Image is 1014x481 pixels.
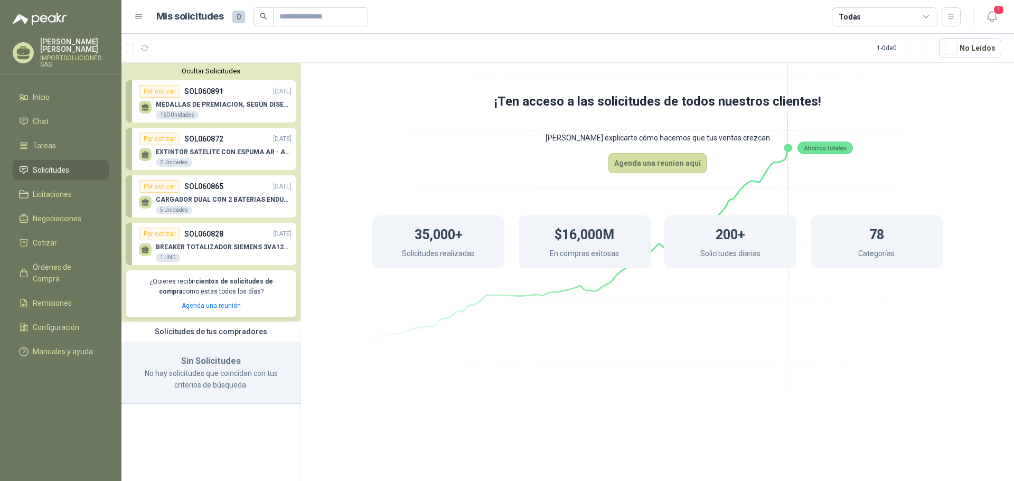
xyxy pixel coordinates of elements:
button: Agenda una reunion aquí [608,153,707,173]
p: [PERSON_NAME] explicarte cómo hacemos que tus ventas crezcan [330,122,985,153]
h1: Mis solicitudes [156,9,224,24]
span: Cotizar [33,237,57,249]
div: Por cotizar [139,180,180,193]
p: [DATE] [273,182,292,192]
a: Chat [13,111,109,131]
a: Negociaciones [13,209,109,229]
h1: 200+ [716,222,745,245]
span: Negociaciones [33,213,81,224]
h1: ¡Ten acceso a las solicitudes de todos nuestros clientes! [330,92,985,112]
button: 1 [982,7,1001,26]
a: Por cotizarSOL060828[DATE] BREAKER TOTALIZADOR SIEMENS 3VA1212-SEF32-0AA0(88-125)AMP1 UND [126,223,296,265]
a: Agenda una reunión [182,302,241,309]
div: 1 - 0 de 0 [877,40,931,56]
p: CARGADOR DUAL CON 2 BATERIAS ENDURO GO PRO [156,196,292,203]
span: Configuración [33,322,79,333]
div: Por cotizar [139,133,180,145]
a: Tareas [13,136,109,156]
span: 1 [993,5,1004,15]
p: Categorías [858,248,895,262]
p: No hay solicitudes que coincidan con tus criterios de búsqueda. [134,367,288,391]
p: IMPORTSOLUCIONES SAS [40,55,109,68]
h1: $16,000M [555,222,614,245]
p: ¿Quieres recibir como estas todos los días? [132,277,290,297]
p: En compras exitosas [550,248,619,262]
div: Por cotizar [139,85,180,98]
span: Inicio [33,91,50,103]
a: Remisiones [13,293,109,313]
p: Solicitudes realizadas [402,248,475,262]
p: SOL060891 [184,86,223,97]
span: Órdenes de Compra [33,261,99,285]
span: 0 [232,11,245,23]
p: BREAKER TOTALIZADOR SIEMENS 3VA1212-SEF32-0AA0(88-125)AMP [156,243,292,251]
button: Ocultar Solicitudes [126,67,296,75]
span: Chat [33,116,49,127]
div: Por cotizar [139,228,180,240]
span: search [260,13,267,20]
div: Ocultar SolicitudesPor cotizarSOL060891[DATE] MEDALLAS DE PREMIACION, SEGÚN DISEÑO ADJUNTO(ADJUNT... [121,63,301,322]
h3: Sin Solicitudes [134,354,288,368]
div: Todas [839,11,861,23]
div: 5 Unidades [156,206,192,214]
h1: 35,000+ [415,222,463,245]
p: [DATE] [273,87,292,97]
p: SOL060865 [184,181,223,192]
a: Manuales y ayuda [13,342,109,362]
p: EXTINTOR SATELITE CON ESPUMA AR - AFFF [156,148,292,156]
p: [DATE] [273,229,292,239]
p: SOL060872 [184,133,223,145]
a: Cotizar [13,233,109,253]
p: MEDALLAS DE PREMIACION, SEGÚN DISEÑO ADJUNTO(ADJUNTAR COTIZACION EN SU FORMATO [156,101,292,108]
h1: 78 [869,222,884,245]
a: Órdenes de Compra [13,257,109,289]
span: Tareas [33,140,56,152]
a: Inicio [13,87,109,107]
span: Licitaciones [33,188,72,200]
button: No Leídos [939,38,1001,58]
div: 150 Unidades [156,111,199,119]
a: Por cotizarSOL060872[DATE] EXTINTOR SATELITE CON ESPUMA AR - AFFF2 Unidades [126,128,296,170]
img: Logo peakr [13,13,67,25]
a: Por cotizarSOL060891[DATE] MEDALLAS DE PREMIACION, SEGÚN DISEÑO ADJUNTO(ADJUNTAR COTIZACION EN SU... [126,80,296,122]
a: Configuración [13,317,109,337]
p: SOL060828 [184,228,223,240]
div: 1 UND [156,253,180,262]
span: Solicitudes [33,164,69,176]
p: [DATE] [273,134,292,144]
div: 2 Unidades [156,158,192,167]
p: [PERSON_NAME] [PERSON_NAME] [40,38,109,53]
b: cientos de solicitudes de compra [159,278,273,295]
span: Manuales y ayuda [33,346,93,357]
a: Licitaciones [13,184,109,204]
span: Remisiones [33,297,72,309]
p: Solicitudes diarias [700,248,760,262]
a: Solicitudes [13,160,109,180]
a: Por cotizarSOL060865[DATE] CARGADOR DUAL CON 2 BATERIAS ENDURO GO PRO5 Unidades [126,175,296,218]
div: Solicitudes de tus compradores [121,322,301,342]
